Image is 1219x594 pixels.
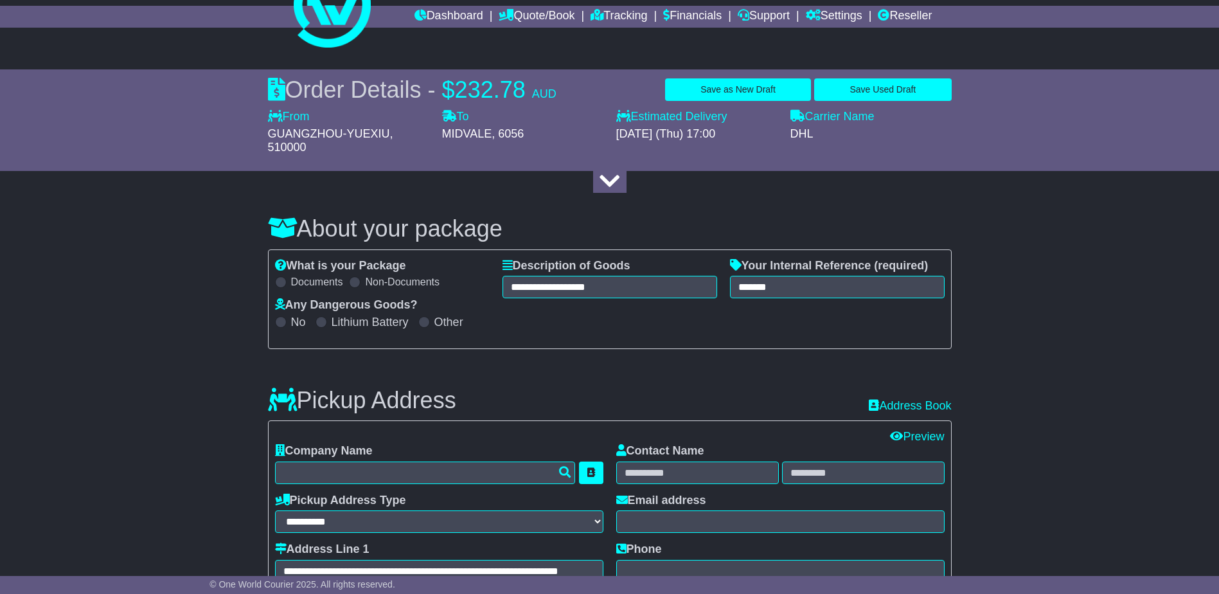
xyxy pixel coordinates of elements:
[591,6,647,28] a: Tracking
[268,110,310,124] label: From
[434,316,463,330] label: Other
[268,76,556,104] div: Order Details -
[291,276,343,288] label: Documents
[616,110,778,124] label: Estimated Delivery
[275,494,406,508] label: Pickup Address Type
[806,6,862,28] a: Settings
[663,6,722,28] a: Financials
[532,87,556,100] span: AUD
[332,316,409,330] label: Lithium Battery
[209,579,395,589] span: © One World Courier 2025. All rights reserved.
[275,298,418,312] label: Any Dangerous Goods?
[414,6,483,28] a: Dashboard
[442,76,455,103] span: $
[869,399,951,413] a: Address Book
[442,127,492,140] span: MIDVALE
[665,78,811,101] button: Save as New Draft
[291,316,306,330] label: No
[275,543,369,557] label: Address Line 1
[814,78,951,101] button: Save Used Draft
[790,110,875,124] label: Carrier Name
[499,6,574,28] a: Quote/Book
[878,6,932,28] a: Reseller
[268,127,390,140] span: GUANGZHOU-YUEXIU
[275,444,373,458] label: Company Name
[268,388,456,413] h3: Pickup Address
[275,259,406,273] label: What is your Package
[616,127,778,141] div: [DATE] (Thu) 17:00
[268,216,952,242] h3: About your package
[790,127,952,141] div: DHL
[455,76,526,103] span: 232.78
[616,543,662,557] label: Phone
[442,110,469,124] label: To
[616,494,706,508] label: Email address
[890,430,944,443] a: Preview
[492,127,524,140] span: , 6056
[503,259,630,273] label: Description of Goods
[738,6,790,28] a: Support
[616,444,704,458] label: Contact Name
[365,276,440,288] label: Non-Documents
[268,127,393,154] span: , 510000
[730,259,929,273] label: Your Internal Reference (required)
